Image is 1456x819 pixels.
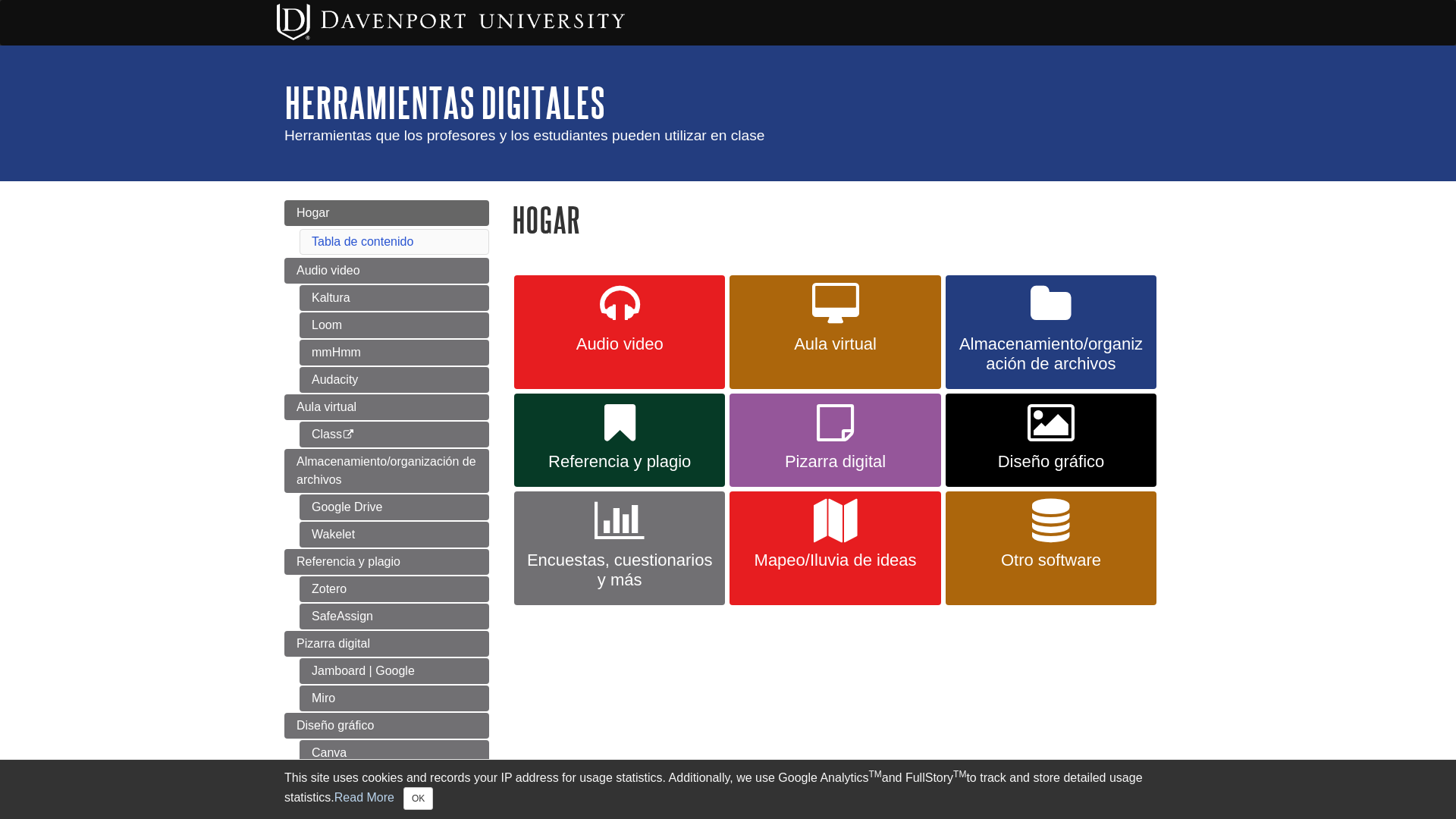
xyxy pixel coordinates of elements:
[297,719,374,732] span: Diseño gráfico
[514,394,725,488] a: Referencia y plagio
[277,4,625,40] img: Davenport University
[300,494,489,520] a: Google Drive
[284,127,765,143] span: Herramientas que los profesores y los estudiantes pueden utilizar en clase
[514,275,725,389] a: Audio video
[946,394,1156,488] a: Diseño gráfico
[946,491,1156,605] a: Otro software
[300,367,489,393] a: Audacity
[297,400,356,413] span: Aula virtual
[730,275,940,389] a: Aula virtual
[297,264,360,277] span: Audio video
[300,285,489,311] a: Kaltura
[300,576,489,602] a: Zotero
[284,549,489,575] a: Referencia y plagio
[730,491,940,605] a: Mapeo/Iluvia de ideas
[526,334,714,354] span: Audio video
[284,631,489,657] a: Pizarra digital
[741,334,929,354] span: Aula virtual
[284,200,489,226] a: Hogar
[297,555,400,568] span: Referencia y plagio
[730,394,940,488] a: Pizarra digital
[300,422,489,447] a: Class
[403,787,433,810] button: Close
[284,79,605,126] a: Herramientas digitales
[957,452,1145,472] span: Diseño gráfico
[868,769,881,780] sup: TM
[300,658,489,684] a: Jamboard | Google
[342,430,355,440] i: This link opens in a new window
[514,491,725,605] a: Encuestas, cuestionarios y más
[300,340,489,366] a: mmHmm
[300,312,489,338] a: Loom
[312,235,413,248] a: Tabla de contenido
[284,449,489,493] a: Almacenamiento/organización de archivos
[284,769,1172,810] div: This site uses cookies and records your IP address for usage statistics. Additionally, we use Goo...
[297,455,476,486] span: Almacenamiento/organización de archivos
[741,452,929,472] span: Pizarra digital
[300,604,489,629] a: SafeAssign
[946,275,1156,389] a: Almacenamiento/organización de archivos
[526,452,714,472] span: Referencia y plagio
[284,713,489,739] a: Diseño gráfico
[741,551,929,570] span: Mapeo/Iluvia de ideas
[953,769,966,780] sup: TM
[957,334,1145,374] span: Almacenamiento/organización de archivos
[297,637,370,650] span: Pizarra digital
[334,791,394,804] a: Read More
[297,206,330,219] span: Hogar
[957,551,1145,570] span: Otro software
[300,686,489,711] a: Miro
[526,551,714,590] span: Encuestas, cuestionarios y más
[512,200,1172,239] h1: Hogar
[284,258,489,284] a: Audio video
[300,740,489,766] a: Canva
[300,522,489,548] a: Wakelet
[284,394,489,420] a: Aula virtual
